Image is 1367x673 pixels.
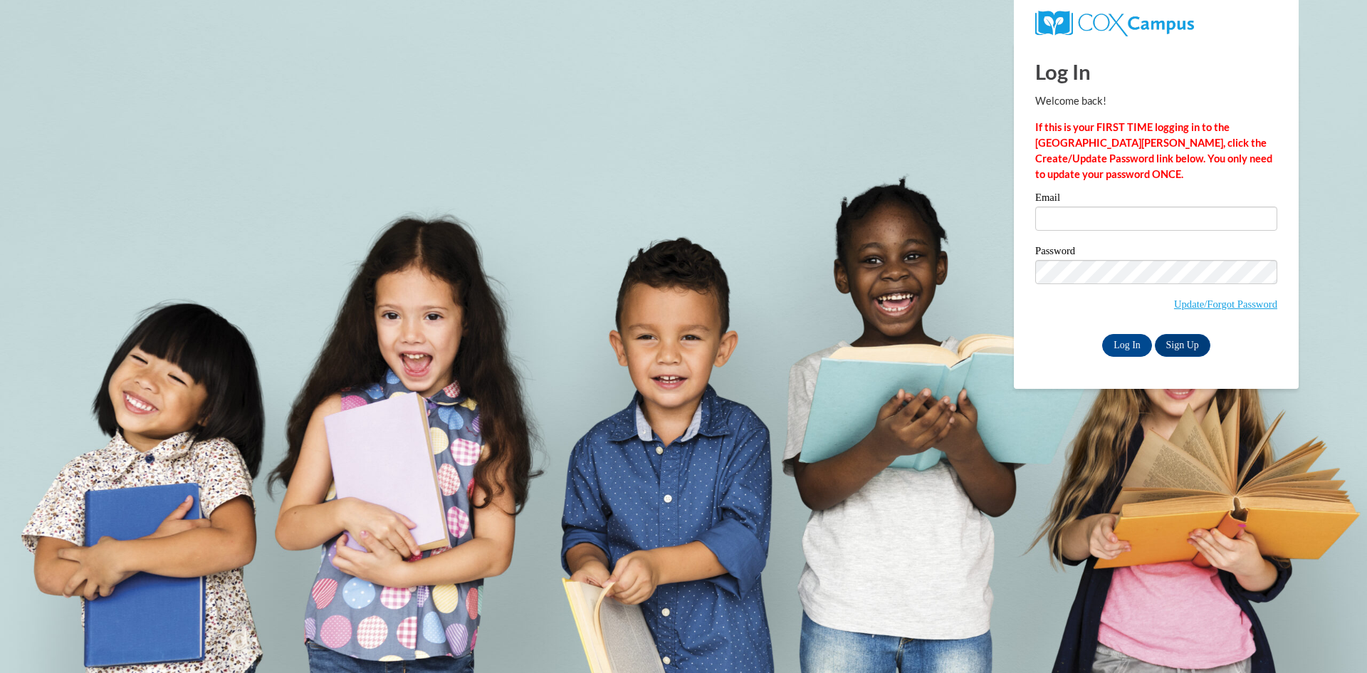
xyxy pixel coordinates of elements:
[1155,334,1210,357] a: Sign Up
[1174,298,1277,310] a: Update/Forgot Password
[1035,11,1194,36] img: COX Campus
[1035,246,1277,260] label: Password
[1035,192,1277,207] label: Email
[1102,334,1152,357] input: Log In
[1035,93,1277,109] p: Welcome back!
[1035,16,1194,28] a: COX Campus
[1035,57,1277,86] h1: Log In
[1035,121,1272,180] strong: If this is your FIRST TIME logging in to the [GEOGRAPHIC_DATA][PERSON_NAME], click the Create/Upd...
